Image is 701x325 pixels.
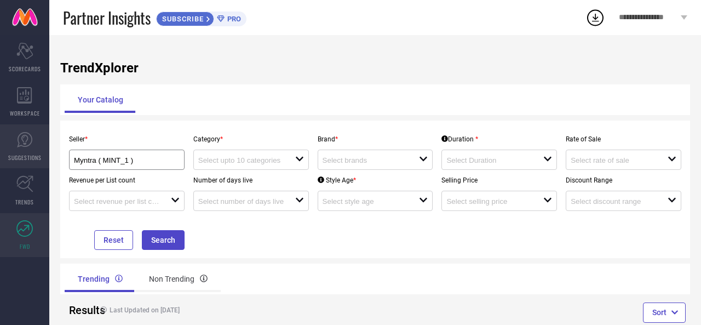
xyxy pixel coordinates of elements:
p: Brand [318,135,433,143]
span: SUGGESTIONS [8,153,42,162]
input: Select revenue per list count [74,197,161,206]
p: Number of days live [193,176,309,184]
span: PRO [225,15,241,23]
a: SUBSCRIBEPRO [156,9,246,26]
h4: Last Updated on [DATE] [95,306,341,314]
p: Revenue per List count [69,176,185,184]
h2: Results [69,304,86,317]
p: Seller [69,135,185,143]
p: Category [193,135,309,143]
p: Selling Price [441,176,557,184]
span: Partner Insights [63,7,151,29]
div: Myntra ( MINT_1 ) [74,155,180,165]
span: FWD [20,242,30,250]
div: Trending [65,266,136,292]
input: Select seller [74,156,169,164]
input: Select selling price [446,197,533,206]
input: Select upto 10 categories [198,156,285,164]
p: Discount Range [566,176,681,184]
button: Search [142,230,185,250]
input: Select rate of sale [571,156,658,164]
input: Select discount range [571,197,658,206]
h1: TrendXplorer [60,60,690,76]
p: Rate of Sale [566,135,681,143]
div: Style Age [318,176,356,184]
input: Select style age [323,197,410,206]
div: Non Trending [136,266,221,292]
span: SCORECARDS [9,65,41,73]
input: Select Duration [446,156,533,164]
button: Reset [94,230,133,250]
input: Select number of days live [198,197,285,206]
span: WORKSPACE [10,109,40,117]
span: SUBSCRIBE [157,15,206,23]
span: TRENDS [15,198,34,206]
div: Your Catalog [65,87,136,113]
div: Duration [441,135,478,143]
input: Select brands [323,156,410,164]
button: Sort [643,303,686,322]
div: Open download list [585,8,605,27]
